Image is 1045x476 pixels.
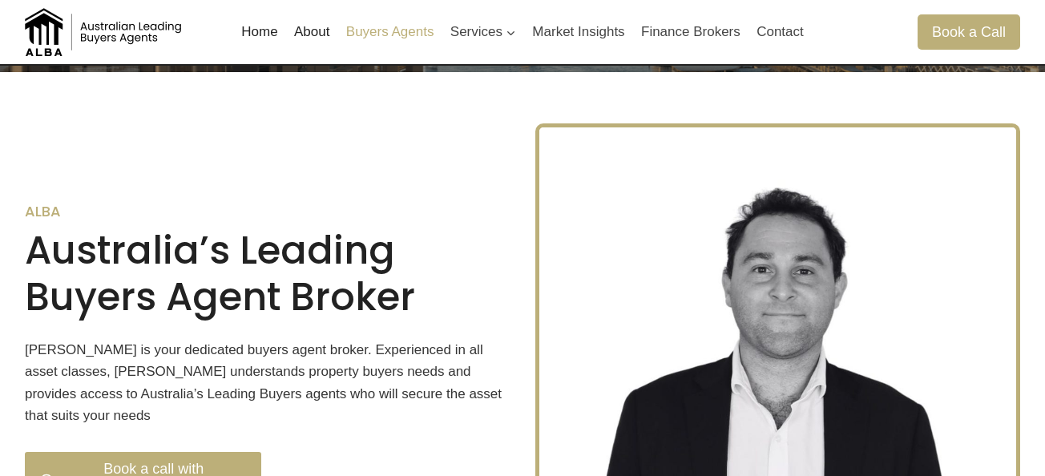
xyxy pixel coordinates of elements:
nav: Primary Navigation [233,13,812,51]
a: Buyers Agents [338,13,442,51]
a: Finance Brokers [633,13,748,51]
p: [PERSON_NAME] is your dedicated buyers agent broker. Experienced in all asset classes, [PERSON_NA... [25,339,510,426]
h2: Australia’s Leading Buyers Agent Broker [25,228,510,320]
a: Home [233,13,286,51]
a: Book a Call [918,14,1020,49]
h6: ALBA [25,203,510,220]
a: About [286,13,338,51]
img: Australian Leading Buyers Agents [25,8,185,56]
a: Contact [748,13,812,51]
button: Child menu of Services [442,13,525,51]
a: Market Insights [524,13,633,51]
